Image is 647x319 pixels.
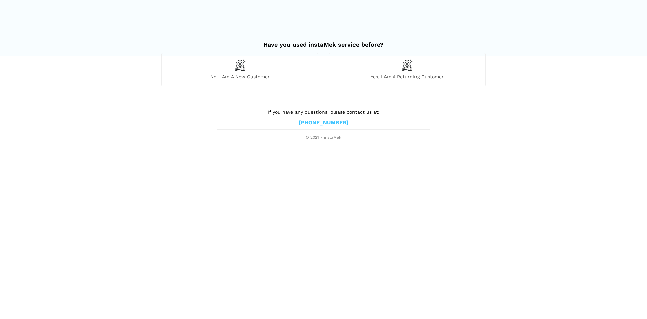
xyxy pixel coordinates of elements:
span: © 2021 - instaMek [217,135,430,140]
a: [PHONE_NUMBER] [299,119,348,126]
p: If you have any questions, please contact us at: [217,108,430,116]
span: No, I am a new customer [162,74,318,80]
span: Yes, I am a returning customer [329,74,485,80]
h2: Have you used instaMek service before? [161,34,486,48]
